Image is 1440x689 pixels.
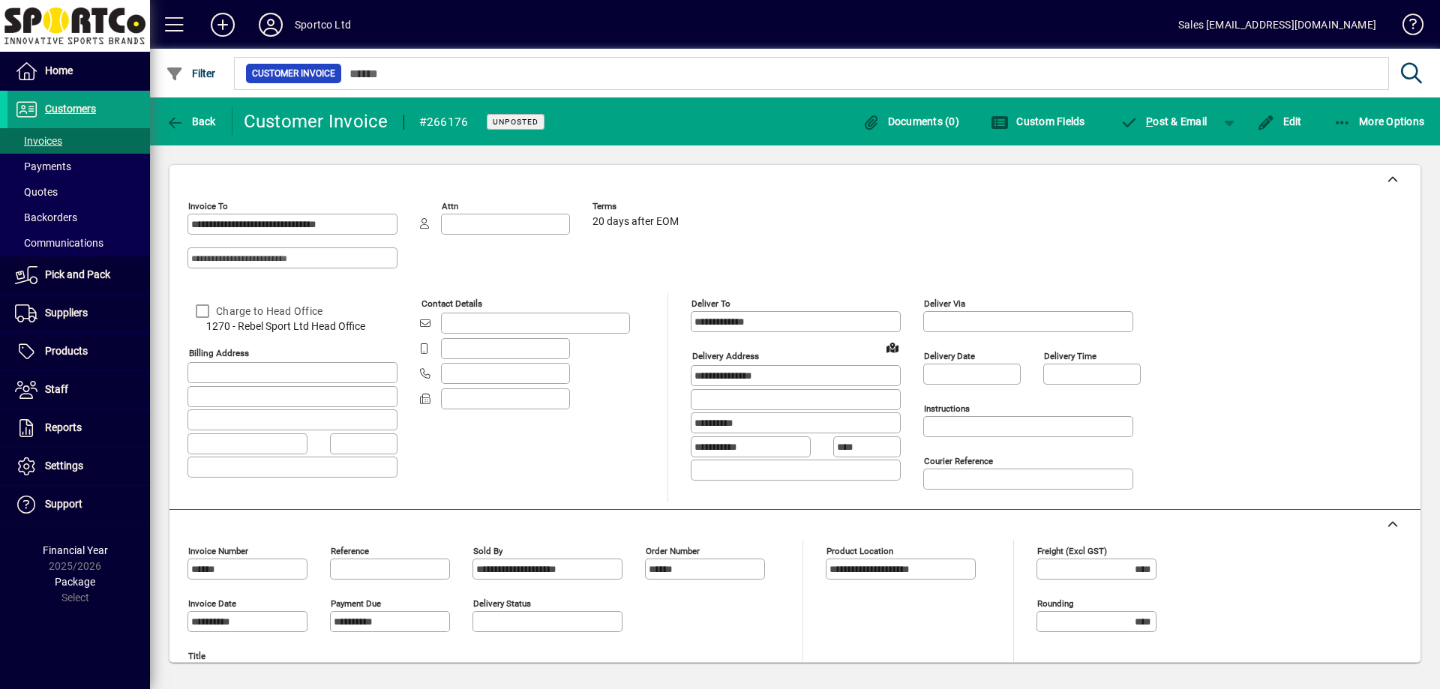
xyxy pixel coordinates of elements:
[166,67,216,79] span: Filter
[7,179,150,205] a: Quotes
[7,128,150,154] a: Invoices
[442,201,458,211] mat-label: Attn
[244,109,388,133] div: Customer Invoice
[162,108,220,135] button: Back
[15,135,62,147] span: Invoices
[150,108,232,135] app-page-header-button: Back
[166,115,216,127] span: Back
[1330,108,1429,135] button: More Options
[331,546,369,556] mat-label: Reference
[924,456,993,466] mat-label: Courier Reference
[1120,115,1207,127] span: ost & Email
[247,11,295,38] button: Profile
[493,117,538,127] span: Unposted
[1113,108,1215,135] button: Post & Email
[1391,3,1421,52] a: Knowledge Base
[7,409,150,447] a: Reports
[45,421,82,433] span: Reports
[987,108,1089,135] button: Custom Fields
[45,498,82,510] span: Support
[7,52,150,90] a: Home
[592,202,682,211] span: Terms
[45,383,68,395] span: Staff
[188,546,248,556] mat-label: Invoice number
[252,66,335,81] span: Customer Invoice
[7,448,150,485] a: Settings
[7,333,150,370] a: Products
[45,64,73,76] span: Home
[646,546,700,556] mat-label: Order number
[858,108,963,135] button: Documents (0)
[187,319,397,334] span: 1270 - Rebel Sport Ltd Head Office
[1044,351,1096,361] mat-label: Delivery time
[473,598,531,609] mat-label: Delivery status
[691,298,730,309] mat-label: Deliver To
[199,11,247,38] button: Add
[1037,546,1107,556] mat-label: Freight (excl GST)
[15,186,58,198] span: Quotes
[7,230,150,256] a: Communications
[1178,13,1376,37] div: Sales [EMAIL_ADDRESS][DOMAIN_NAME]
[592,216,679,228] span: 20 days after EOM
[188,598,236,609] mat-label: Invoice date
[880,335,904,359] a: View on map
[7,371,150,409] a: Staff
[7,486,150,523] a: Support
[1253,108,1306,135] button: Edit
[295,13,351,37] div: Sportco Ltd
[45,345,88,357] span: Products
[924,298,965,309] mat-label: Deliver via
[45,268,110,280] span: Pick and Pack
[7,154,150,179] a: Payments
[188,201,228,211] mat-label: Invoice To
[419,110,469,134] div: #266176
[15,211,77,223] span: Backorders
[1333,115,1425,127] span: More Options
[826,546,893,556] mat-label: Product location
[331,598,381,609] mat-label: Payment due
[45,460,83,472] span: Settings
[924,403,970,414] mat-label: Instructions
[45,307,88,319] span: Suppliers
[162,60,220,87] button: Filter
[15,160,71,172] span: Payments
[7,205,150,230] a: Backorders
[15,237,103,249] span: Communications
[1037,598,1073,609] mat-label: Rounding
[1146,115,1153,127] span: P
[43,544,108,556] span: Financial Year
[188,651,205,661] mat-label: Title
[55,576,95,588] span: Package
[991,115,1085,127] span: Custom Fields
[7,256,150,294] a: Pick and Pack
[862,115,959,127] span: Documents (0)
[7,295,150,332] a: Suppliers
[1257,115,1302,127] span: Edit
[45,103,96,115] span: Customers
[924,351,975,361] mat-label: Delivery date
[473,546,502,556] mat-label: Sold by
